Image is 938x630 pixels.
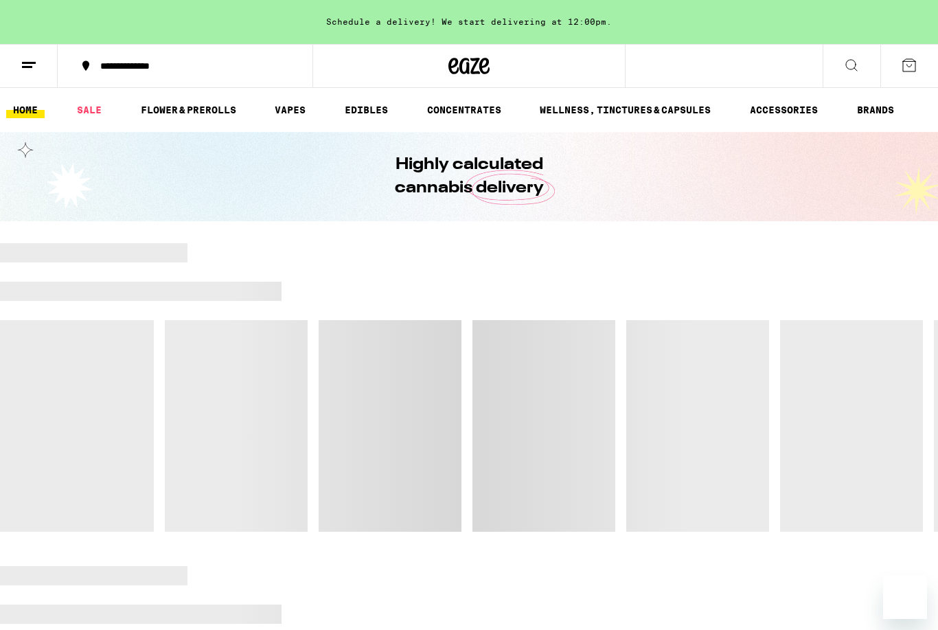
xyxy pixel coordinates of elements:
a: WELLNESS, TINCTURES & CAPSULES [533,102,718,118]
iframe: Button to launch messaging window [883,575,927,619]
a: VAPES [268,102,312,118]
a: HOME [6,102,45,118]
h1: Highly calculated cannabis delivery [356,153,582,200]
a: CONCENTRATES [420,102,508,118]
a: SALE [70,102,108,118]
a: FLOWER & PREROLLS [134,102,243,118]
a: ACCESSORIES [743,102,825,118]
a: EDIBLES [338,102,395,118]
a: BRANDS [850,102,901,118]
